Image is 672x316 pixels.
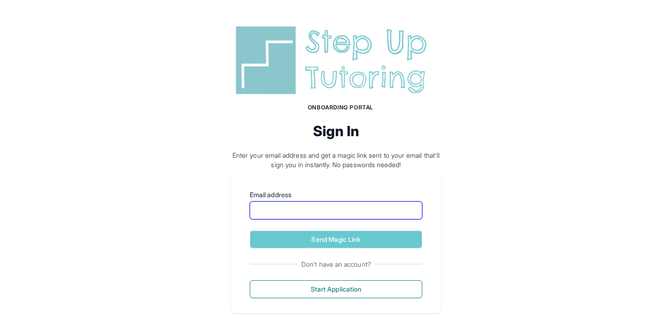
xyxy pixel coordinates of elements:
[231,23,441,98] img: Step Up Tutoring horizontal logo
[298,260,374,269] span: Don't have an account?
[231,151,441,170] p: Enter your email address and get a magic link sent to your email that'll sign you in instantly. N...
[240,104,441,111] h1: Onboarding Portal
[250,280,422,298] button: Start Application
[250,231,422,248] button: Send Magic Link
[231,123,441,139] h2: Sign In
[250,190,422,200] label: Email address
